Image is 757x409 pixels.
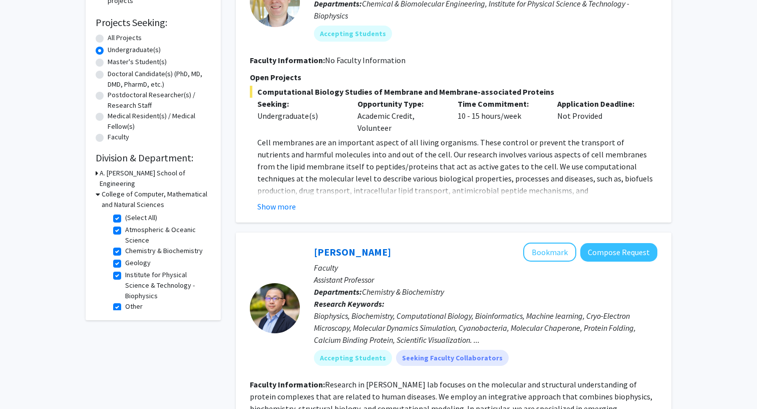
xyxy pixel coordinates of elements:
[362,287,444,297] span: Chemistry & Biochemistry
[102,189,211,210] h3: College of Computer, Mathematical and Natural Sciences
[125,225,208,246] label: Atmospheric & Oceanic Science
[550,98,650,134] div: Not Provided
[314,246,391,258] a: [PERSON_NAME]
[314,26,392,42] mat-chip: Accepting Students
[250,379,325,389] b: Faculty Information:
[108,69,211,90] label: Doctoral Candidate(s) (PhD, MD, DMD, PharmD, etc.)
[458,98,543,110] p: Time Commitment:
[125,270,208,301] label: Institute for Physical Science & Technology - Biophysics
[350,98,450,134] div: Academic Credit, Volunteer
[557,98,642,110] p: Application Deadline:
[450,98,550,134] div: 10 - 15 hours/week
[314,274,657,286] p: Assistant Professor
[125,301,143,312] label: Other
[580,243,657,262] button: Compose Request to Yanxin Liu
[523,243,576,262] button: Add Yanxin Liu to Bookmarks
[257,110,342,122] div: Undergraduate(s)
[314,262,657,274] p: Faculty
[108,45,161,55] label: Undergraduate(s)
[108,90,211,111] label: Postdoctoral Researcher(s) / Research Staff
[108,111,211,132] label: Medical Resident(s) / Medical Fellow(s)
[125,213,157,223] label: (Select All)
[8,364,43,401] iframe: Chat
[357,98,443,110] p: Opportunity Type:
[250,55,325,65] b: Faculty Information:
[250,86,657,98] span: Computational Biology Studies of Membrane and Membrane-associated Proteins
[314,350,392,366] mat-chip: Accepting Students
[100,168,211,189] h3: A. [PERSON_NAME] School of Engineering
[96,152,211,164] h2: Division & Department:
[250,71,657,83] p: Open Projects
[396,350,509,366] mat-chip: Seeking Faculty Collaborators
[325,55,406,65] span: No Faculty Information
[96,17,211,29] h2: Projects Seeking:
[314,287,362,297] b: Departments:
[125,246,203,256] label: Chemistry & Biochemistry
[108,57,167,67] label: Master's Student(s)
[314,299,385,309] b: Research Keywords:
[125,258,151,268] label: Geology
[108,132,129,142] label: Faculty
[108,33,142,43] label: All Projects
[257,136,657,257] p: Cell membranes are an important aspect of all living organisms. These control or prevent the tran...
[314,310,657,346] div: Biophysics, Biochemistry, Computational Biology, Bioinformatics, Machine learning, Cryo-Electron ...
[257,200,296,213] button: Show more
[257,98,342,110] p: Seeking:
